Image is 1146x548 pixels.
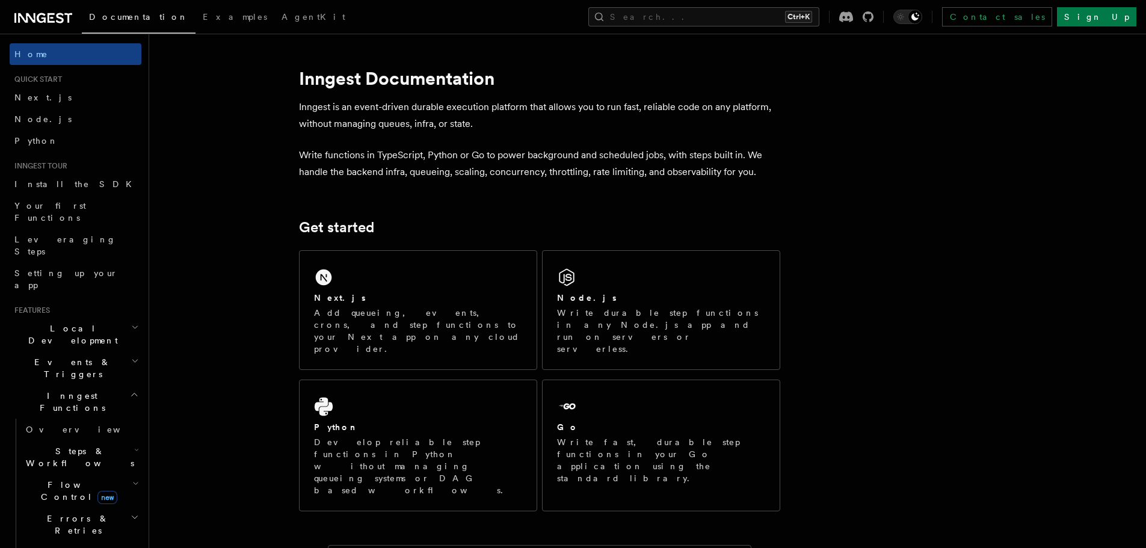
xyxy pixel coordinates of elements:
[203,12,267,22] span: Examples
[588,7,819,26] button: Search...Ctrl+K
[10,390,130,414] span: Inngest Functions
[314,292,366,304] h2: Next.js
[10,43,141,65] a: Home
[10,87,141,108] a: Next.js
[14,48,48,60] span: Home
[299,99,780,132] p: Inngest is an event-driven durable execution platform that allows you to run fast, reliable code ...
[10,318,141,351] button: Local Development
[10,108,141,130] a: Node.js
[21,513,131,537] span: Errors & Retries
[10,75,62,84] span: Quick start
[21,508,141,541] button: Errors & Retries
[21,419,141,440] a: Overview
[10,306,50,315] span: Features
[299,250,537,370] a: Next.jsAdd queueing, events, crons, and step functions to your Next app on any cloud provider.
[26,425,150,434] span: Overview
[1057,7,1136,26] a: Sign Up
[10,173,141,195] a: Install the SDK
[557,421,579,433] h2: Go
[10,356,131,380] span: Events & Triggers
[282,12,345,22] span: AgentKit
[299,380,537,511] a: PythonDevelop reliable step functions in Python without managing queueing systems or DAG based wo...
[299,67,780,89] h1: Inngest Documentation
[14,114,72,124] span: Node.js
[14,93,72,102] span: Next.js
[10,322,131,346] span: Local Development
[21,445,134,469] span: Steps & Workflows
[10,130,141,152] a: Python
[14,136,58,146] span: Python
[10,229,141,262] a: Leveraging Steps
[893,10,922,24] button: Toggle dark mode
[21,440,141,474] button: Steps & Workflows
[14,201,86,223] span: Your first Functions
[314,307,522,355] p: Add queueing, events, crons, and step functions to your Next app on any cloud provider.
[82,4,196,34] a: Documentation
[299,219,374,236] a: Get started
[314,421,359,433] h2: Python
[274,4,353,32] a: AgentKit
[21,474,141,508] button: Flow Controlnew
[542,250,780,370] a: Node.jsWrite durable step functions in any Node.js app and run on servers or serverless.
[314,436,522,496] p: Develop reliable step functions in Python without managing queueing systems or DAG based workflows.
[542,380,780,511] a: GoWrite fast, durable step functions in your Go application using the standard library.
[557,436,765,484] p: Write fast, durable step functions in your Go application using the standard library.
[10,262,141,296] a: Setting up your app
[557,292,617,304] h2: Node.js
[10,161,67,171] span: Inngest tour
[89,12,188,22] span: Documentation
[299,147,780,180] p: Write functions in TypeScript, Python or Go to power background and scheduled jobs, with steps bu...
[785,11,812,23] kbd: Ctrl+K
[557,307,765,355] p: Write durable step functions in any Node.js app and run on servers or serverless.
[10,385,141,419] button: Inngest Functions
[14,268,118,290] span: Setting up your app
[97,491,117,504] span: new
[10,351,141,385] button: Events & Triggers
[10,195,141,229] a: Your first Functions
[942,7,1052,26] a: Contact sales
[14,179,139,189] span: Install the SDK
[21,479,132,503] span: Flow Control
[14,235,116,256] span: Leveraging Steps
[196,4,274,32] a: Examples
